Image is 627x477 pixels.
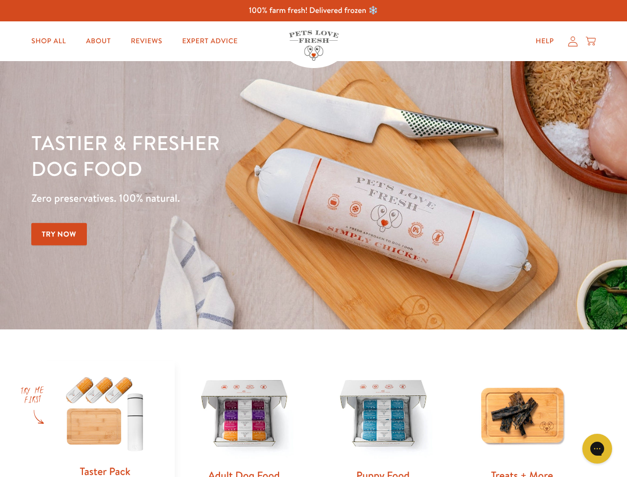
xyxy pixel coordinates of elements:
[31,223,87,245] a: Try Now
[31,130,408,181] h1: Tastier & fresher dog food
[23,31,74,51] a: Shop All
[577,430,617,467] iframe: Gorgias live chat messenger
[289,30,339,61] img: Pets Love Fresh
[31,189,408,207] p: Zero preservatives. 100% natural.
[528,31,562,51] a: Help
[78,31,119,51] a: About
[174,31,246,51] a: Expert Advice
[123,31,170,51] a: Reviews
